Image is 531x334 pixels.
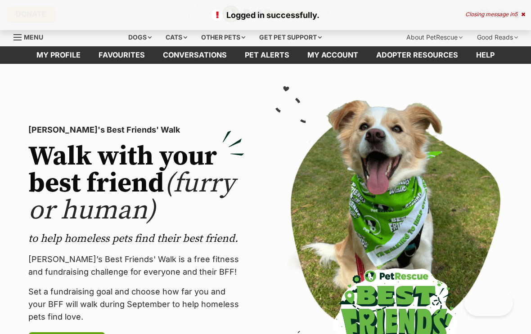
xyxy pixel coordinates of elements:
[122,28,158,46] div: Dogs
[467,46,504,64] a: Help
[90,46,154,64] a: Favourites
[28,143,244,224] h2: Walk with your best friend
[24,33,43,41] span: Menu
[28,232,244,246] p: to help homeless pets find their best friend.
[298,46,367,64] a: My account
[159,28,193,46] div: Cats
[367,46,467,64] a: Adopter resources
[253,28,328,46] div: Get pet support
[27,46,90,64] a: My profile
[154,46,236,64] a: conversations
[28,253,244,278] p: [PERSON_NAME]’s Best Friends' Walk is a free fitness and fundraising challenge for everyone and t...
[13,28,49,45] a: Menu
[464,289,513,316] iframe: Help Scout Beacon - Open
[28,167,235,227] span: (furry or human)
[28,285,244,323] p: Set a fundraising goal and choose how far you and your BFF will walk during September to help hom...
[236,46,298,64] a: Pet alerts
[471,28,524,46] div: Good Reads
[28,124,244,136] p: [PERSON_NAME]'s Best Friends' Walk
[400,28,469,46] div: About PetRescue
[195,28,252,46] div: Other pets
